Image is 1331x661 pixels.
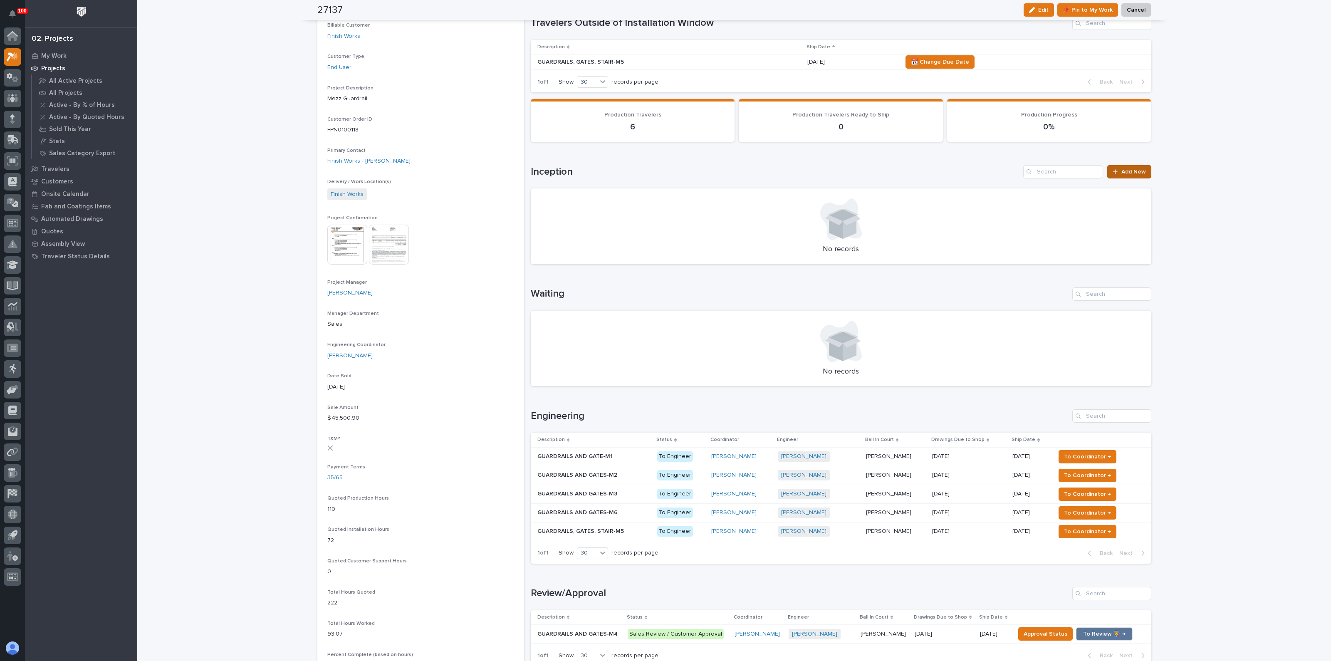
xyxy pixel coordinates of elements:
a: Sales Category Export [32,147,137,159]
a: Add New [1107,165,1151,178]
a: [PERSON_NAME] [327,352,373,360]
div: Search [1072,587,1151,600]
button: To Coordinator → [1059,450,1116,463]
a: Finish Works [331,190,364,199]
span: Date Sold [327,374,351,379]
p: GUARDRAILS AND GATES-M2 [537,470,619,479]
a: [PERSON_NAME] [711,453,757,460]
span: 📆 Change Due Date [911,57,969,67]
span: 📌 Pin to My Work [1063,5,1113,15]
span: Payment Terms [327,465,365,470]
span: To Coordinator → [1064,527,1111,537]
p: Automated Drawings [41,215,103,223]
p: Mezz Guardrail [327,94,514,103]
p: [PERSON_NAME] [866,489,913,498]
span: Quoted Production Hours [327,496,389,501]
p: 0 [749,122,933,132]
span: Next [1119,550,1138,557]
span: Engineering Coordinator [327,342,386,347]
p: Sales [327,320,514,329]
h1: Travelers Outside of Installation Window [531,17,1069,29]
a: [PERSON_NAME] [781,453,826,460]
p: 110 [327,505,514,514]
a: My Work [25,50,137,62]
p: Fab and Coatings Items [41,203,111,210]
p: Assembly View [41,240,85,248]
p: Drawings Due to Shop [914,613,967,622]
a: [PERSON_NAME] [711,528,757,535]
span: Approval Status [1024,629,1067,639]
button: Approval Status [1018,627,1073,641]
span: Delivery / Work Location(s) [327,179,391,184]
a: Customers [25,175,137,188]
button: users-avatar [4,639,21,657]
button: To Coordinator → [1059,469,1116,482]
p: [DATE] [1012,509,1048,516]
a: Automated Drawings [25,213,137,225]
p: GUARDRAILS AND GATES-M6 [537,508,619,516]
span: To Review 👨‍🏭 → [1083,629,1126,639]
p: Sales Category Export [49,150,115,157]
p: [DATE] [932,451,951,460]
h1: Review/Approval [531,587,1069,599]
a: Stats [32,135,137,147]
a: All Projects [32,87,137,99]
div: To Engineer [657,526,693,537]
h1: Waiting [531,288,1069,300]
span: Next [1119,652,1138,659]
a: [PERSON_NAME] [781,509,826,516]
p: [DATE] [1012,528,1048,535]
input: Search [1072,17,1151,30]
a: 35/65 [327,473,343,482]
button: Back [1081,78,1116,86]
button: Edit [1024,3,1054,17]
a: Assembly View [25,238,137,250]
span: Cancel [1127,5,1145,15]
div: To Engineer [657,489,693,499]
div: Search [1023,165,1102,178]
span: Add New [1121,169,1146,175]
button: Back [1081,652,1116,659]
img: Workspace Logo [74,4,89,20]
span: Percent Complete (based on hours) [327,652,413,657]
p: Onsite Calendar [41,191,89,198]
span: Production Travelers Ready to Ship [792,112,889,118]
button: Next [1116,78,1151,86]
p: My Work [41,52,67,60]
span: Project Confirmation [327,215,378,220]
p: 93.07 [327,630,514,639]
p: Quotes [41,228,63,235]
p: Description [537,42,565,52]
a: [PERSON_NAME] [327,289,373,297]
p: 0% [957,122,1141,132]
p: [DATE] [932,470,951,479]
p: Status [627,613,643,622]
p: FPN0100118 [327,126,514,134]
p: GUARDRAILS AND GATES-M4 [537,629,619,638]
span: Next [1119,78,1138,86]
p: [DATE] [915,629,934,638]
input: Search [1072,287,1151,301]
span: To Coordinator → [1064,470,1111,480]
p: Description [537,613,565,622]
p: All Projects [49,89,82,97]
span: Customer Type [327,54,364,59]
p: Ship Date [979,613,1003,622]
span: Primary Contact [327,148,366,153]
p: [DATE] [980,631,1008,638]
p: Coordinator [734,613,762,622]
span: To Coordinator → [1064,489,1111,499]
h2: 27137 [317,4,343,16]
p: Description [537,435,565,444]
span: T&M? [327,436,340,441]
span: Production Travelers [604,112,661,118]
p: [DATE] [932,489,951,498]
p: No records [541,367,1141,376]
button: Cancel [1121,3,1151,17]
a: Fab and Coatings Items [25,200,137,213]
p: [PERSON_NAME] [866,508,913,516]
p: Active - By Quoted Hours [49,114,124,121]
button: 📆 Change Due Date [905,55,975,69]
button: Next [1116,550,1151,557]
